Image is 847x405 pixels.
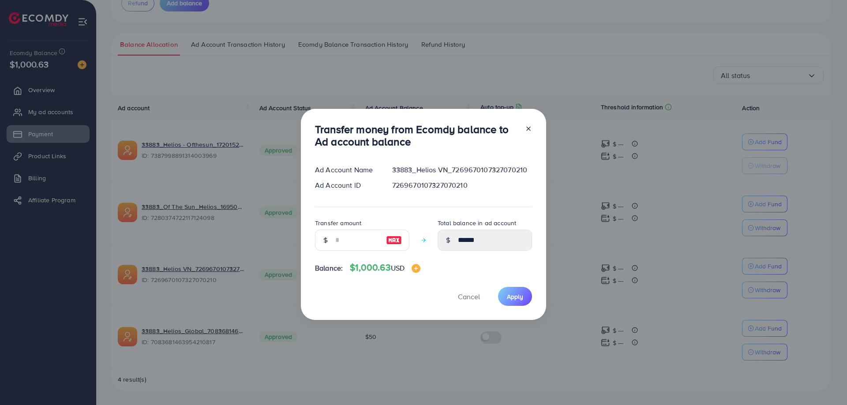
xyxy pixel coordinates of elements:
[386,235,402,245] img: image
[507,292,523,301] span: Apply
[385,180,539,190] div: 7269670107327070210
[385,165,539,175] div: 33883_Helios VN_7269670107327070210
[447,287,491,306] button: Cancel
[498,287,532,306] button: Apply
[438,219,516,227] label: Total balance in ad account
[350,262,420,273] h4: $1,000.63
[315,123,518,149] h3: Transfer money from Ecomdy balance to Ad account balance
[315,219,361,227] label: Transfer amount
[315,263,343,273] span: Balance:
[391,263,405,273] span: USD
[308,180,385,190] div: Ad Account ID
[412,264,420,273] img: image
[308,165,385,175] div: Ad Account Name
[458,292,480,301] span: Cancel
